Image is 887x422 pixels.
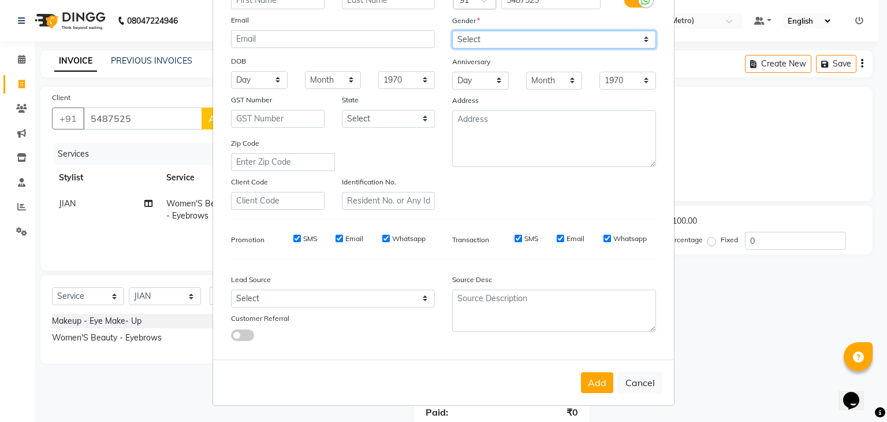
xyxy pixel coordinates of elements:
label: Client Code [231,177,268,187]
label: Whatsapp [392,234,426,244]
label: DOB [231,56,246,66]
label: Promotion [231,235,264,245]
iframe: chat widget [838,376,875,410]
label: Transaction [452,235,489,245]
label: Customer Referral [231,313,289,324]
button: Add [581,372,613,393]
label: Anniversary [452,57,490,67]
label: SMS [524,234,538,244]
label: GST Number [231,95,272,105]
label: State [342,95,359,105]
label: Address [452,95,479,106]
button: Cancel [618,372,662,394]
label: Zip Code [231,138,259,149]
input: Resident No. or Any Id [342,192,435,210]
label: Whatsapp [613,234,647,244]
input: Email [231,30,435,48]
label: Gender [452,16,480,26]
label: Source Desc [452,275,492,285]
label: Email [345,234,363,244]
input: GST Number [231,110,325,128]
label: SMS [303,234,317,244]
input: Enter Zip Code [231,153,335,171]
input: Client Code [231,192,325,210]
label: Email [567,234,584,244]
label: Email [231,15,249,25]
label: Identification No. [342,177,396,187]
label: Lead Source [231,275,271,285]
